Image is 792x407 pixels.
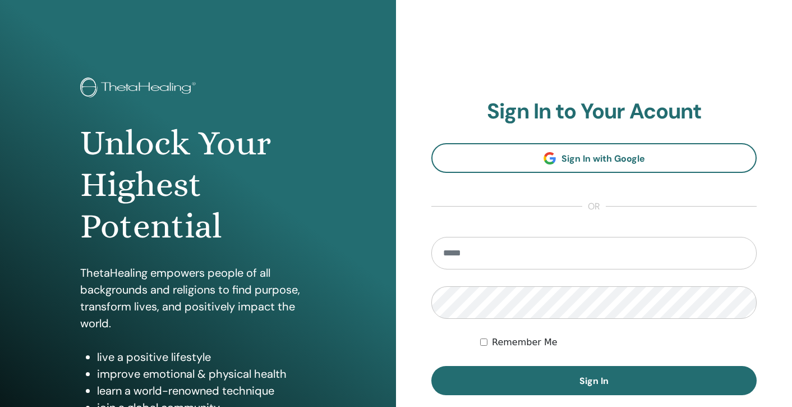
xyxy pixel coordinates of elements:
[582,200,606,213] span: or
[80,122,316,248] h1: Unlock Your Highest Potential
[480,336,757,349] div: Keep me authenticated indefinitely or until I manually logout
[97,349,316,365] li: live a positive lifestyle
[80,264,316,332] p: ThetaHealing empowers people of all backgrounds and religions to find purpose, transform lives, a...
[431,99,757,125] h2: Sign In to Your Acount
[579,375,609,387] span: Sign In
[492,336,558,349] label: Remember Me
[97,382,316,399] li: learn a world-renowned technique
[431,143,757,173] a: Sign In with Google
[431,366,757,395] button: Sign In
[97,365,316,382] li: improve emotional & physical health
[561,153,645,164] span: Sign In with Google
